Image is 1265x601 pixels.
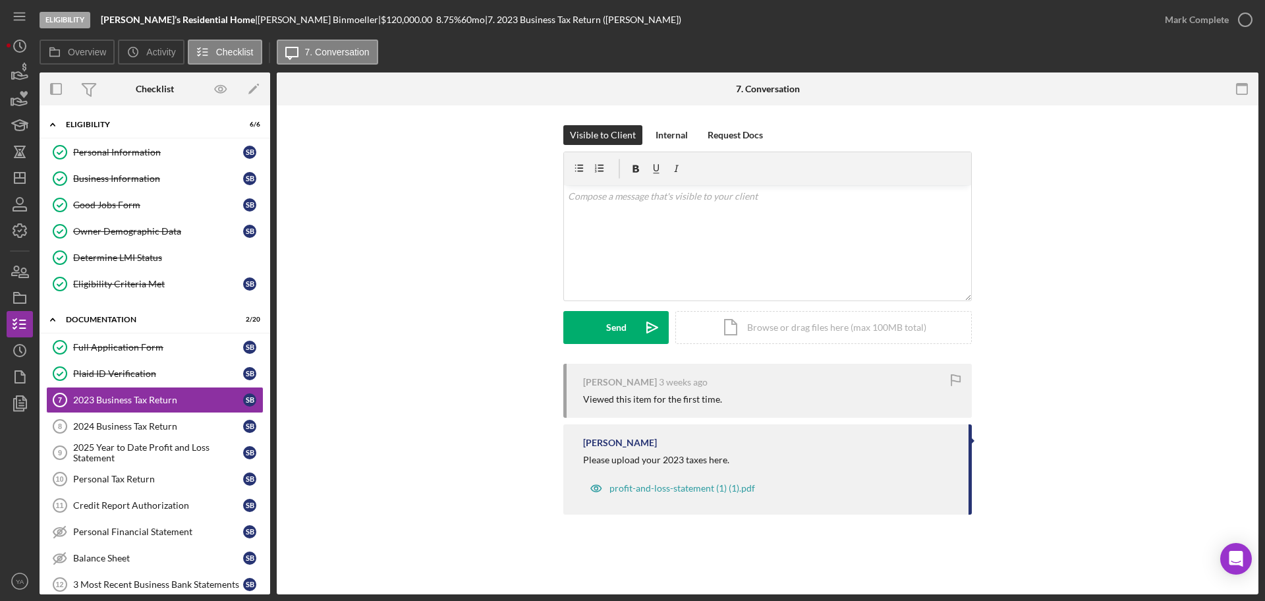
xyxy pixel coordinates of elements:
a: 82024 Business Tax ReturnSB [46,413,264,440]
div: Viewed this item for the first time. [583,394,722,405]
a: 92025 Year to Date Profit and Loss StatementSB [46,440,264,466]
div: Personal Financial Statement [73,527,243,537]
a: Eligibility Criteria MetSB [46,271,264,297]
tspan: 10 [55,475,63,483]
div: S B [243,578,256,591]
div: Eligibility [66,121,227,129]
div: Balance Sheet [73,553,243,563]
a: Determine LMI Status [46,244,264,271]
a: 11Credit Report AuthorizationSB [46,492,264,519]
div: 7. Conversation [736,84,800,94]
div: Eligibility Criteria Met [73,279,243,289]
div: Personal Tax Return [73,474,243,484]
div: [PERSON_NAME] [583,438,657,448]
a: 72023 Business Tax ReturnSB [46,387,264,413]
div: 3 Most Recent Business Bank Statements [73,579,243,590]
div: S B [243,552,256,565]
div: S B [243,393,256,407]
div: Plaid ID Verification [73,368,243,379]
tspan: 8 [58,422,62,430]
div: S B [243,225,256,238]
label: Checklist [216,47,254,57]
div: S B [243,198,256,212]
div: [PERSON_NAME] Binmoeller | [258,14,381,25]
div: Good Jobs Form [73,200,243,210]
label: Activity [146,47,175,57]
div: 2023 Business Tax Return [73,395,243,405]
button: YA [7,568,33,594]
div: 60 mo [461,14,485,25]
div: S B [243,277,256,291]
div: Request Docs [708,125,763,145]
a: Business InformationSB [46,165,264,192]
div: Eligibility [40,12,90,28]
a: Good Jobs FormSB [46,192,264,218]
button: Overview [40,40,115,65]
div: Send [606,311,627,344]
button: Request Docs [701,125,770,145]
a: Full Application FormSB [46,334,264,360]
button: profit-and-loss-statement (1) (1).pdf [583,475,762,501]
div: S B [243,341,256,354]
label: Overview [68,47,106,57]
button: Activity [118,40,184,65]
a: Personal InformationSB [46,139,264,165]
tspan: 9 [58,449,62,457]
button: Checklist [188,40,262,65]
button: Internal [649,125,694,145]
div: Please upload your 2023 taxes here. [583,455,729,465]
tspan: 11 [55,501,63,509]
div: Owner Demographic Data [73,226,243,237]
div: Business Information [73,173,243,184]
tspan: 7 [58,396,62,404]
label: 7. Conversation [305,47,370,57]
a: Owner Demographic DataSB [46,218,264,244]
button: 7. Conversation [277,40,378,65]
div: S B [243,525,256,538]
div: S B [243,472,256,486]
div: S B [243,446,256,459]
a: Personal Financial StatementSB [46,519,264,545]
div: S B [243,499,256,512]
a: Plaid ID VerificationSB [46,360,264,387]
div: Internal [656,125,688,145]
div: | [101,14,258,25]
div: 2024 Business Tax Return [73,421,243,432]
div: [PERSON_NAME] [583,377,657,387]
button: Visible to Client [563,125,642,145]
b: [PERSON_NAME]’s Residential Home [101,14,255,25]
div: Open Intercom Messenger [1220,543,1252,575]
div: S B [243,172,256,185]
button: Send [563,311,669,344]
div: Documentation [66,316,227,324]
time: 2025-08-07 00:18 [659,377,708,387]
button: Mark Complete [1152,7,1258,33]
div: Credit Report Authorization [73,500,243,511]
div: Checklist [136,84,174,94]
a: 10Personal Tax ReturnSB [46,466,264,492]
div: Mark Complete [1165,7,1229,33]
div: $120,000.00 [381,14,436,25]
div: | 7. 2023 Business Tax Return ([PERSON_NAME]) [485,14,681,25]
div: 6 / 6 [237,121,260,129]
div: Visible to Client [570,125,636,145]
div: 8.75 % [436,14,461,25]
div: S B [243,420,256,433]
tspan: 12 [55,581,63,588]
text: YA [16,578,24,585]
a: Balance SheetSB [46,545,264,571]
div: Determine LMI Status [73,252,263,263]
div: S B [243,367,256,380]
div: Personal Information [73,147,243,157]
div: Full Application Form [73,342,243,353]
div: 2025 Year to Date Profit and Loss Statement [73,442,243,463]
a: 123 Most Recent Business Bank StatementsSB [46,571,264,598]
div: S B [243,146,256,159]
div: 2 / 20 [237,316,260,324]
div: profit-and-loss-statement (1) (1).pdf [609,483,755,494]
